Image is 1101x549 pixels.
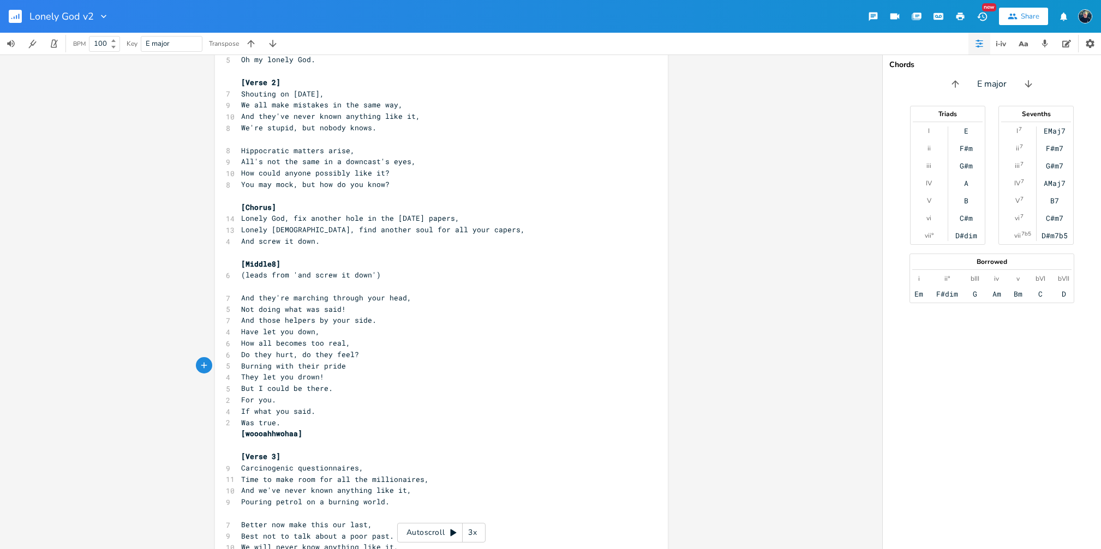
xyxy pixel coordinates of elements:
span: How could anyone possibly like it? [241,168,390,178]
button: New [971,7,993,26]
span: Hippocratic matters arise, [241,146,355,155]
div: bIII [971,274,979,283]
span: How all becomes too real, [241,338,350,348]
span: We all make mistakes in the same way, [241,100,403,110]
span: Do they hurt, do they feel? [241,349,359,359]
span: Carcinogenic questionnaires, [241,463,363,473]
span: Oh my lonely God. [241,55,315,64]
div: Am [992,289,1001,298]
div: Key [127,40,137,47]
div: iv [994,274,999,283]
div: Triads [911,111,985,117]
div: C#m7 [1046,214,1063,222]
span: Better now make this our last, [241,520,372,529]
span: All's not the same in a downcast's eyes, [241,156,416,166]
div: Chords [889,61,1094,69]
div: D#dim [955,231,977,240]
div: C#m [960,214,973,222]
div: F#m [960,144,973,153]
div: bVI [1036,274,1045,283]
div: G [973,289,977,298]
div: BPM [73,41,86,47]
span: Time to make room for all the millionaires, [241,474,429,484]
sup: 7 [1020,212,1024,221]
div: V [1015,196,1020,205]
span: [Verse 3] [241,451,280,461]
div: v [1016,274,1020,283]
div: 3x [463,523,482,542]
div: B7 [1050,196,1059,205]
div: F#dim [936,289,958,298]
img: Stew Dean [1078,9,1092,23]
span: [Chorus] [241,202,276,212]
div: ii [928,144,931,153]
sup: 7 [1020,142,1023,151]
div: bVII [1058,274,1069,283]
span: [Middle8] [241,259,280,269]
div: D#m7b5 [1042,231,1068,240]
span: Not doing what was said! [241,304,346,314]
span: Shouting on [DATE], [241,89,324,99]
span: Have let you down, [241,327,320,336]
div: iii [926,161,931,170]
div: A [964,179,968,188]
span: (leads from 'and screw it down') [241,270,381,280]
div: G#m7 [1046,161,1063,170]
div: EMaj7 [1044,126,1066,135]
span: And they've never known anything like it, [241,111,420,121]
div: V [927,196,931,205]
div: vi [926,214,931,222]
div: AMaj7 [1044,179,1066,188]
span: But I could be there. [241,383,333,393]
span: And those helpers by your side. [241,315,376,325]
span: They let you drown! [241,372,324,382]
div: B [964,196,968,205]
div: Sevenths [999,111,1073,117]
span: Best not to talk about a poor past. [241,531,394,541]
div: I [1016,126,1018,135]
div: vi [1015,214,1020,222]
div: Borrowed [910,258,1074,265]
span: You may mock, but how do you know? [241,179,390,189]
span: Was true. [241,418,280,427]
span: Lonely [DEMOGRAPHIC_DATA], find another soul for all your capers, [241,225,525,234]
div: ii° [944,274,950,283]
div: C [1038,289,1043,298]
span: [woooahhwohaa] [241,429,302,438]
div: Em [914,289,923,298]
sup: 7 [1020,160,1024,168]
div: New [982,3,996,11]
span: And screw it down. [241,236,320,246]
div: Share [1021,11,1039,21]
span: And we've never known anything like it, [241,485,411,495]
span: Burning with their pride [241,361,346,371]
div: i [918,274,920,283]
div: F#m7 [1046,144,1063,153]
span: For you. [241,395,276,405]
div: I [928,126,930,135]
sup: 7 [1020,195,1024,203]
span: Pouring petrol on a burning world. [241,497,390,506]
span: Lonely God, fix another hole in the [DATE] papers, [241,213,459,223]
span: And they're marching through your head, [241,293,411,303]
div: iii [1015,161,1020,170]
sup: 7 [1021,177,1024,186]
div: E [964,126,968,135]
div: Bm [1014,289,1022,298]
div: D [1062,289,1066,298]
span: We're stupid, but nobody knows. [241,123,376,132]
span: E major [977,78,1007,91]
span: [Verse 2] [241,77,280,87]
div: Autoscroll [397,523,486,542]
div: ii [1016,144,1019,153]
div: vii [1014,231,1021,240]
div: IV [1014,179,1020,188]
div: Transpose [209,40,239,47]
div: vii° [925,231,934,240]
button: Share [999,8,1048,25]
span: If what you said. [241,406,315,416]
span: Lonely God v2 [29,11,94,21]
div: G#m [960,161,973,170]
span: E major [146,39,170,49]
sup: 7b5 [1021,230,1031,238]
